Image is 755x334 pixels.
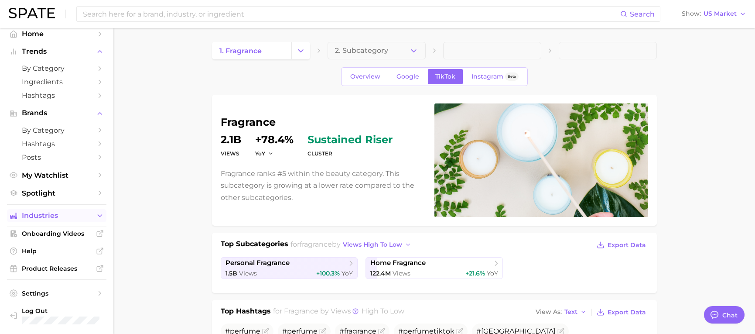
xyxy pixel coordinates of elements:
span: 122.4m [370,269,391,277]
a: Log out. Currently logged in with e-mail jenine.guerriero@givaudan.com. [7,304,106,327]
span: US Market [704,11,737,16]
dd: 2.1b [221,134,241,145]
span: high to low [362,307,404,315]
span: Text [564,310,577,314]
a: Help [7,244,106,258]
h2: for by Views [273,306,404,318]
span: for by [290,240,414,248]
a: Ingredients [7,75,106,89]
span: 1.5b [225,269,237,277]
a: Home [7,27,106,41]
h1: fragrance [221,117,424,127]
button: Export Data [594,239,648,251]
h1: Top Hashtags [221,306,271,318]
span: Ingredients [22,78,92,86]
span: Trends [22,48,92,55]
span: Industries [22,212,92,220]
button: 2. Subcategory [328,42,426,59]
span: +21.6% [465,269,485,277]
span: TikTok [435,73,455,80]
a: by Category [7,62,106,75]
a: Product Releases [7,262,106,275]
a: Hashtags [7,89,106,102]
button: View AsText [533,306,589,318]
span: Hashtags [22,91,92,100]
span: Show [682,11,701,16]
span: by Category [22,126,92,134]
span: sustained riser [307,134,393,145]
span: Search [630,10,655,18]
a: Onboarding Videos [7,227,106,240]
a: Spotlight [7,186,106,200]
span: Product Releases [22,265,92,272]
span: Google [396,73,419,80]
a: Posts [7,151,106,164]
span: Export Data [608,241,646,249]
span: Views [239,269,257,277]
button: views high to low [341,239,414,251]
span: Settings [22,289,92,297]
dd: +78.4% [255,134,294,145]
button: Trends [7,45,106,58]
span: Export Data [608,309,646,316]
p: Fragrance ranks #5 within the beauty category. This subcategory is growing at a lower rate compar... [221,168,424,203]
span: Onboarding Videos [22,230,92,238]
dt: cluster [307,148,393,159]
a: Overview [343,69,388,84]
span: Help [22,247,92,255]
span: YoY [487,269,498,277]
span: Home [22,30,92,38]
span: Hashtags [22,140,92,148]
button: Industries [7,209,106,222]
a: InstagramBeta [464,69,526,84]
dt: Views [221,148,241,159]
span: Beta [508,73,516,80]
span: My Watchlist [22,171,92,179]
span: View As [536,310,562,314]
span: views high to low [343,241,402,248]
span: Brands [22,109,92,117]
a: Settings [7,287,106,300]
img: SPATE [9,8,55,18]
button: YoY [255,150,274,157]
span: fragrance [284,307,318,315]
h1: Top Subcategories [221,239,288,252]
a: Hashtags [7,137,106,151]
button: Change Category [291,42,310,59]
span: personal fragrance [225,259,290,267]
span: 2. Subcategory [335,47,388,55]
span: Overview [350,73,380,80]
a: TikTok [428,69,463,84]
a: Google [389,69,427,84]
span: YoY [255,150,265,157]
span: by Category [22,64,92,72]
span: YoY [342,269,353,277]
input: Search here for a brand, industry, or ingredient [82,7,620,21]
button: Brands [7,107,106,120]
span: Log Out [22,307,120,315]
span: Spotlight [22,189,92,197]
span: 1. fragrance [219,47,262,55]
a: by Category [7,124,106,137]
span: +100.3% [316,269,340,277]
button: Export Data [594,306,648,318]
span: home fragrance [370,259,426,267]
span: Posts [22,153,92,162]
a: home fragrance122.4m Views+21.6% YoY [366,257,503,279]
button: ShowUS Market [680,8,748,20]
span: Instagram [471,73,503,80]
span: fragrance [300,240,332,248]
a: 1. fragrance [212,42,291,59]
a: My Watchlist [7,169,106,182]
a: personal fragrance1.5b Views+100.3% YoY [221,257,358,279]
span: Views [393,269,410,277]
